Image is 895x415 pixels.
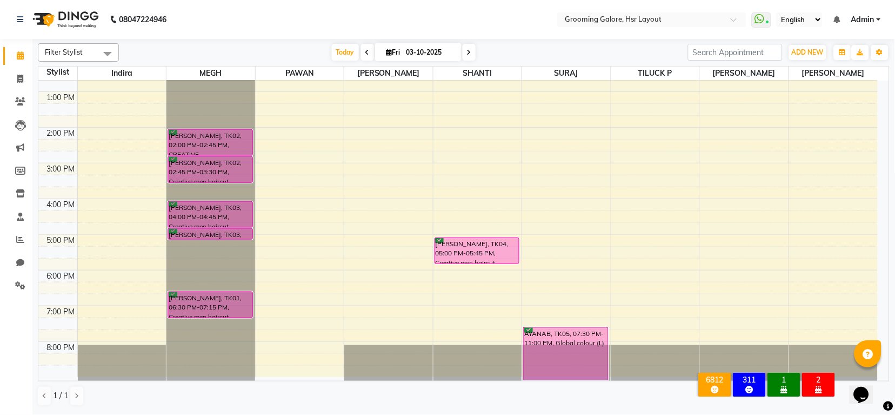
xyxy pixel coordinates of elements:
span: Today [332,44,359,61]
div: [PERSON_NAME], TK03, 04:00 PM-04:45 PM, Creative men haircut [168,202,252,227]
div: [PERSON_NAME], TK02, 02:45 PM-03:30 PM, Creative men haircut [168,157,252,182]
div: [PERSON_NAME], TK03, 04:45 PM-05:05 PM, [PERSON_NAME] desigh(craft) [168,229,252,239]
div: 5:00 PM [45,235,77,246]
div: 6:00 PM [45,271,77,282]
span: Indira [78,67,166,80]
span: SURAJ [522,67,611,80]
span: Fri [384,48,403,56]
span: [PERSON_NAME] [700,67,789,80]
div: Stylist [38,67,77,78]
iframe: chat widget [850,372,884,404]
span: SHANTI [433,67,522,80]
span: MEGH [166,67,255,80]
div: 6812 [701,375,729,385]
span: Admin [851,14,874,25]
div: [PERSON_NAME], TK02, 02:00 PM-02:45 PM, CREATIVE [DEMOGRAPHIC_DATA] HAIRCUT [168,130,252,155]
div: 8:00 PM [45,342,77,353]
span: 1 / 1 [53,390,68,401]
img: logo [28,4,102,35]
div: [PERSON_NAME], TK01, 06:30 PM-07:15 PM, Creative men haircut [168,292,252,318]
div: 2 [805,375,833,385]
div: 311 [736,375,764,385]
input: Search Appointment [688,44,783,61]
div: 2:00 PM [45,128,77,139]
div: AYANAB, TK05, 07:30 PM-11:00 PM, Global colour (L) [524,328,607,380]
span: [PERSON_NAME] [344,67,433,80]
span: [PERSON_NAME] [789,67,878,80]
span: ADD NEW [792,48,824,56]
div: 1 [770,375,798,385]
input: 2025-10-03 [403,44,457,61]
button: ADD NEW [789,45,826,60]
span: TILUCK P [611,67,700,80]
span: Filter Stylist [45,48,83,56]
div: 1:00 PM [45,92,77,103]
div: [PERSON_NAME], TK04, 05:00 PM-05:45 PM, Creative men haircut [435,238,519,264]
div: 4:00 PM [45,199,77,210]
div: 3:00 PM [45,163,77,175]
div: 7:00 PM [45,306,77,318]
b: 08047224946 [119,4,166,35]
span: PAWAN [256,67,344,80]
